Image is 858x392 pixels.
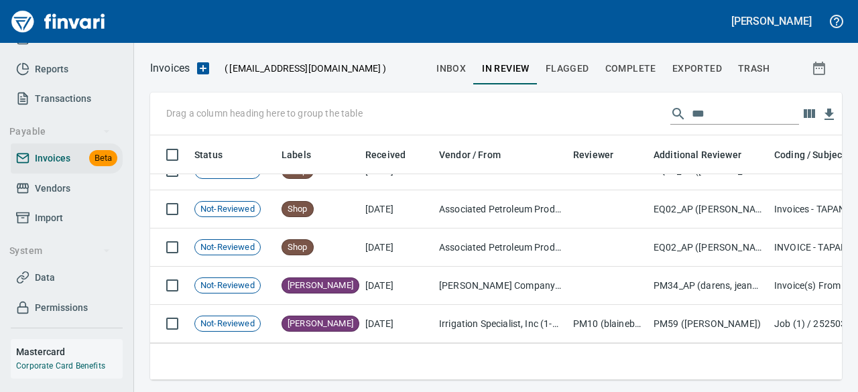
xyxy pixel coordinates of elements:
[282,147,328,163] span: Labels
[150,60,190,76] p: Invoices
[190,60,217,76] button: Upload an Invoice
[365,147,423,163] span: Received
[439,147,501,163] span: Vendor / From
[282,318,359,330] span: [PERSON_NAME]
[282,147,311,163] span: Labels
[672,60,722,77] span: Exported
[605,60,656,77] span: Complete
[365,147,406,163] span: Received
[568,305,648,343] td: PM10 (blaineb, elleb, [PERSON_NAME])
[35,210,63,226] span: Import
[728,11,815,31] button: [PERSON_NAME]
[4,239,116,263] button: System
[195,279,260,292] span: Not-Reviewed
[434,305,568,343] td: Irrigation Specialist, Inc (1-10496)
[573,147,631,163] span: Reviewer
[35,61,68,78] span: Reports
[16,344,123,359] h6: Mastercard
[738,60,770,77] span: trash
[774,147,845,163] span: Coding / Subject
[11,143,123,174] a: InvoicesBeta
[434,190,568,228] td: Associated Petroleum Products Inc (APP) (1-23098)
[11,54,123,84] a: Reports
[434,228,568,267] td: Associated Petroleum Products Inc (APP) (1-23098)
[195,203,260,216] span: Not-Reviewed
[799,104,819,124] button: Choose columns to display
[799,56,842,80] button: Show invoices within a particular date range
[11,293,123,323] a: Permissions
[360,190,434,228] td: [DATE]
[282,279,359,292] span: [PERSON_NAME]
[360,305,434,343] td: [DATE]
[9,123,111,140] span: Payable
[360,228,434,267] td: [DATE]
[195,241,260,254] span: Not-Reviewed
[8,5,109,38] img: Finvari
[482,60,530,77] span: In Review
[35,180,70,197] span: Vendors
[654,147,759,163] span: Additional Reviewer
[11,84,123,114] a: Transactions
[228,62,382,75] span: [EMAIL_ADDRESS][DOMAIN_NAME]
[439,147,518,163] span: Vendor / From
[648,190,769,228] td: EQ02_AP ([PERSON_NAME], [PERSON_NAME], [PERSON_NAME], [PERSON_NAME])
[434,267,568,305] td: [PERSON_NAME] Company Inc. (1-10431)
[35,300,88,316] span: Permissions
[217,62,386,75] p: ( )
[35,150,70,167] span: Invoices
[150,60,190,76] nav: breadcrumb
[573,147,613,163] span: Reviewer
[731,14,812,28] h5: [PERSON_NAME]
[4,119,116,144] button: Payable
[194,147,240,163] span: Status
[195,318,260,330] span: Not-Reviewed
[11,203,123,233] a: Import
[436,60,466,77] span: inbox
[648,267,769,305] td: PM34_AP (darens, jeanaw, markt)
[282,203,313,216] span: Shop
[11,263,123,293] a: Data
[194,147,223,163] span: Status
[648,305,769,343] td: PM59 ([PERSON_NAME])
[89,151,117,166] span: Beta
[654,147,741,163] span: Additional Reviewer
[282,241,313,254] span: Shop
[360,267,434,305] td: [DATE]
[35,269,55,286] span: Data
[16,361,105,371] a: Corporate Card Benefits
[9,243,111,259] span: System
[11,174,123,204] a: Vendors
[546,60,589,77] span: Flagged
[35,90,91,107] span: Transactions
[648,228,769,267] td: EQ02_AP ([PERSON_NAME], [PERSON_NAME], [PERSON_NAME], [PERSON_NAME])
[819,105,839,125] button: Download table
[166,107,363,120] p: Drag a column heading here to group the table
